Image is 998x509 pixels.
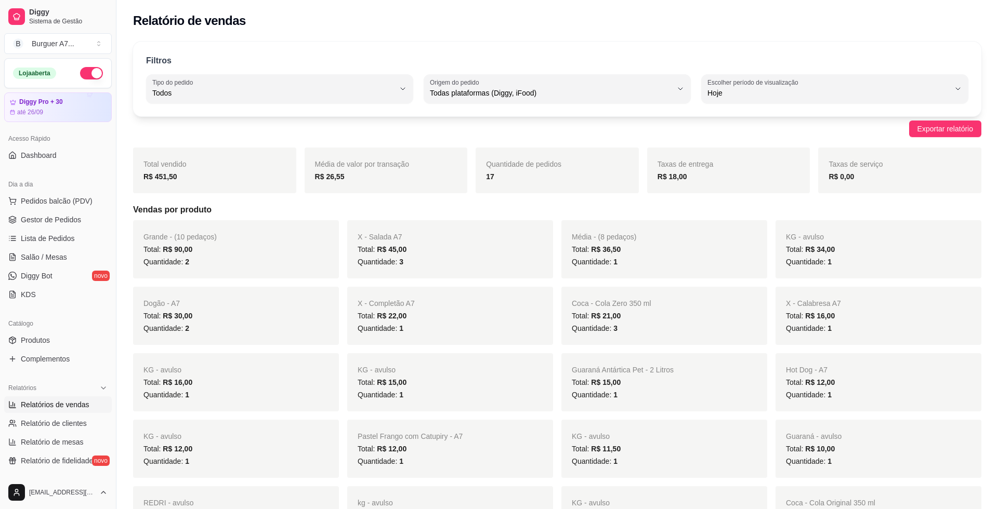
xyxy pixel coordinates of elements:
article: Diggy Pro + 30 [19,98,63,106]
article: até 26/09 [17,108,43,116]
a: DiggySistema de Gestão [4,4,112,29]
span: Sistema de Gestão [29,17,108,25]
strong: R$ 18,00 [658,172,687,181]
span: Total: [358,445,406,453]
span: Todas plataformas (Diggy, iFood) [430,88,672,98]
button: Tipo do pedidoTodos [146,74,413,103]
span: Quantidade: [358,324,403,332]
strong: R$ 0,00 [829,172,854,181]
span: Salão / Mesas [21,252,67,262]
span: Quantidade de pedidos [486,160,561,168]
label: Origem do pedido [430,78,482,87]
a: Diggy Pro + 30até 26/09 [4,92,112,122]
span: Quantidade: [143,457,189,465]
span: Quantidade: [358,258,403,266]
span: Quantidade: [143,324,189,332]
span: Diggy [29,8,108,17]
span: Coca - Cola Original 350 ml [786,499,875,507]
span: Total: [143,445,192,453]
button: Origem do pedidoTodas plataformas (Diggy, iFood) [424,74,691,103]
span: 2 [185,258,189,266]
span: Quantidade: [572,391,618,399]
span: 1 [399,324,403,332]
span: Quantidade: [358,457,403,465]
a: Diggy Botnovo [4,267,112,284]
span: B [13,38,23,49]
span: Média de valor por transação [315,160,409,168]
strong: R$ 26,55 [315,172,345,181]
button: Exportar relatório [909,120,981,137]
span: REDRI - avulso [143,499,193,507]
span: 3 [399,258,403,266]
span: Quantidade: [572,457,618,465]
h2: Relatório de vendas [133,12,246,29]
span: 3 [613,324,618,332]
span: Relatórios de vendas [21,399,89,410]
label: Tipo do pedido [152,78,196,87]
span: Total: [786,245,835,253]
span: KG - avulso [786,233,824,241]
span: Pastel Frango com Catupiry - A7 [358,432,463,440]
span: 1 [185,391,189,399]
a: Relatórios de vendas [4,396,112,413]
label: Escolher período de visualização [707,78,802,87]
a: Complementos [4,351,112,367]
span: Total: [572,445,621,453]
span: R$ 30,00 [163,312,192,320]
span: R$ 21,00 [591,312,621,320]
span: R$ 10,00 [805,445,835,453]
span: Relatório de mesas [21,437,84,447]
a: Salão / Mesas [4,249,112,265]
span: 1 [613,391,618,399]
strong: 17 [486,172,494,181]
span: R$ 12,00 [163,445,192,453]
span: Total: [572,378,621,386]
button: Select a team [4,33,112,54]
span: Total: [358,245,406,253]
span: Quantidade: [786,391,832,399]
span: Guaraná - avulso [786,432,842,440]
span: Hoje [707,88,950,98]
a: Relatório de mesas [4,434,112,450]
span: KG - avulso [358,366,396,374]
span: 1 [613,258,618,266]
span: KG - avulso [572,499,610,507]
span: Relatório de clientes [21,418,87,428]
div: Dia a dia [4,176,112,193]
span: Relatórios [8,384,36,392]
div: Acesso Rápido [4,130,112,147]
span: Coca - Cola Zero 350 ml [572,299,651,307]
span: Quantidade: [572,324,618,332]
span: X - Completão A7 [358,299,415,307]
span: Total: [143,378,192,386]
span: Diggy Bot [21,271,52,281]
span: KG - avulso [143,366,181,374]
a: Dashboard [4,147,112,164]
span: 1 [828,324,832,332]
span: Hot Dog - A7 [786,366,828,374]
span: Total: [786,312,835,320]
span: Total vendido [143,160,187,168]
span: R$ 12,00 [377,445,406,453]
strong: R$ 451,50 [143,172,177,181]
span: X - Calabresa A7 [786,299,841,307]
span: Lista de Pedidos [21,233,75,244]
span: R$ 12,00 [805,378,835,386]
span: R$ 36,50 [591,245,621,253]
span: KG - avulso [572,432,610,440]
span: Grande - (10 pedaços) [143,233,217,241]
span: Exportar relatório [917,123,973,135]
span: Total: [572,312,621,320]
a: Gestor de Pedidos [4,211,112,228]
span: 1 [613,457,618,465]
a: Relatório de fidelidadenovo [4,452,112,469]
span: 1 [828,457,832,465]
span: Quantidade: [786,457,832,465]
span: R$ 15,00 [591,378,621,386]
span: Quantidade: [143,391,189,399]
span: Quantidade: [786,258,832,266]
span: 2 [185,324,189,332]
span: Quantidade: [572,258,618,266]
span: R$ 11,50 [591,445,621,453]
span: Dogão - A7 [143,299,180,307]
